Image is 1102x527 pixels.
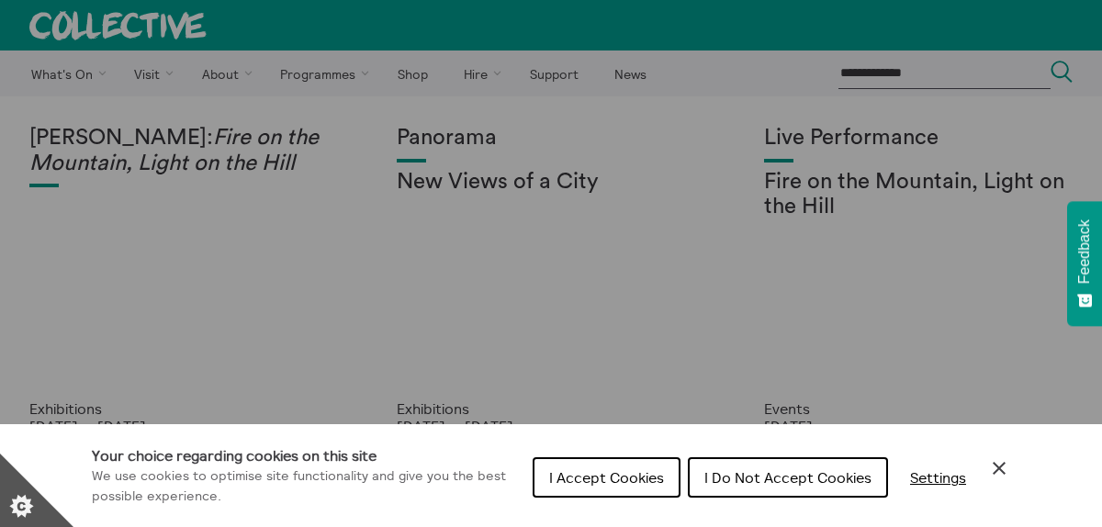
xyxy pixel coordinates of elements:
[92,444,518,466] h1: Your choice regarding cookies on this site
[549,468,664,487] span: I Accept Cookies
[910,468,966,487] span: Settings
[704,468,871,487] span: I Do Not Accept Cookies
[688,457,888,498] button: I Do Not Accept Cookies
[895,459,981,496] button: Settings
[533,457,680,498] button: I Accept Cookies
[92,466,518,506] p: We use cookies to optimise site functionality and give you the best possible experience.
[1067,201,1102,326] button: Feedback - Show survey
[988,457,1010,479] button: Close Cookie Control
[1076,219,1093,284] span: Feedback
